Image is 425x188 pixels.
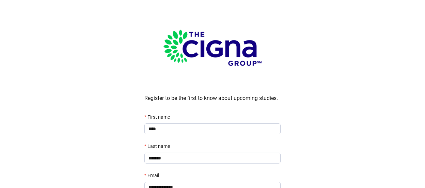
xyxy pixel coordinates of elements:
[144,153,281,164] input: Last name
[144,142,170,150] label: Last name
[158,17,267,75] img: Logo
[144,172,159,179] label: Email
[144,113,170,121] label: First name
[144,94,281,102] div: Register to be the first to know about upcoming studies.
[144,123,281,134] input: First name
